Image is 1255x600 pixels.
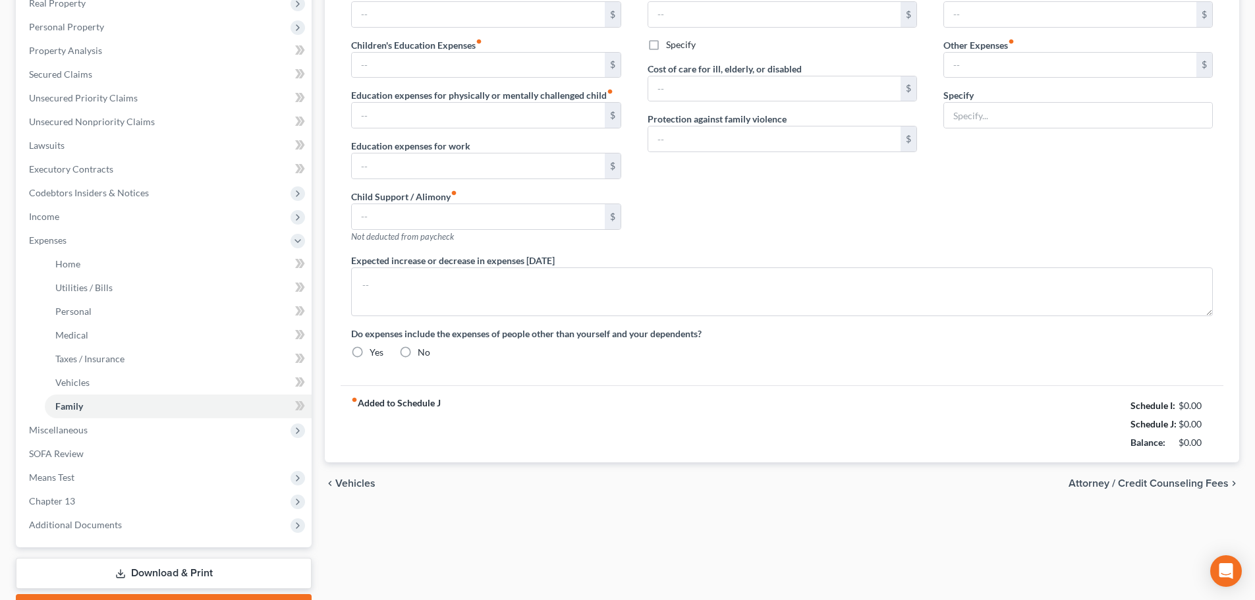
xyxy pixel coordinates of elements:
span: Chapter 13 [29,495,75,506]
input: -- [648,2,901,27]
input: -- [648,126,901,151]
div: $ [901,76,916,101]
a: Download & Print [16,558,312,589]
span: Personal [55,306,92,317]
div: $ [605,53,621,78]
input: -- [352,153,604,178]
a: Family [45,395,312,418]
label: Do expenses include the expenses of people other than yourself and your dependents? [351,327,1213,341]
strong: Schedule J: [1130,418,1177,429]
div: $ [605,2,621,27]
i: fiber_manual_record [607,88,613,95]
span: SOFA Review [29,448,84,459]
i: fiber_manual_record [451,190,457,196]
i: fiber_manual_record [1008,38,1015,45]
div: $ [605,153,621,178]
span: Unsecured Nonpriority Claims [29,116,155,127]
label: Expected increase or decrease in expenses [DATE] [351,254,555,267]
a: Secured Claims [18,63,312,86]
a: Vehicles [45,371,312,395]
span: Personal Property [29,21,104,32]
label: Specify [666,38,696,51]
div: $0.00 [1179,418,1213,431]
span: Property Analysis [29,45,102,56]
span: Executory Contracts [29,163,113,175]
button: Attorney / Credit Counseling Fees chevron_right [1069,478,1239,489]
div: $ [1196,53,1212,78]
span: Taxes / Insurance [55,353,125,364]
span: Lawsuits [29,140,65,151]
a: Personal [45,300,312,323]
input: -- [352,103,604,128]
span: Home [55,258,80,269]
span: Vehicles [335,478,376,489]
label: Protection against family violence [648,112,787,126]
a: Utilities / Bills [45,276,312,300]
span: Unsecured Priority Claims [29,92,138,103]
input: Specify... [944,103,1212,128]
div: $0.00 [1179,436,1213,449]
span: Expenses [29,234,67,246]
span: Miscellaneous [29,424,88,435]
label: Yes [370,346,383,359]
input: -- [352,204,604,229]
div: Open Intercom Messenger [1210,555,1242,587]
strong: Schedule I: [1130,400,1175,411]
label: No [418,346,430,359]
label: Cost of care for ill, elderly, or disabled [648,62,802,76]
input: -- [352,53,604,78]
span: Vehicles [55,377,90,388]
a: Lawsuits [18,134,312,157]
div: $ [901,2,916,27]
a: Unsecured Nonpriority Claims [18,110,312,134]
span: Medical [55,329,88,341]
a: Taxes / Insurance [45,347,312,371]
strong: Balance: [1130,437,1165,448]
i: chevron_left [325,478,335,489]
span: Not deducted from paycheck [351,231,454,242]
span: Additional Documents [29,519,122,530]
a: Unsecured Priority Claims [18,86,312,110]
i: fiber_manual_record [476,38,482,45]
a: SOFA Review [18,442,312,466]
span: Secured Claims [29,68,92,80]
button: chevron_left Vehicles [325,478,376,489]
label: Education expenses for physically or mentally challenged child [351,88,613,102]
div: $ [901,126,916,151]
span: Codebtors Insiders & Notices [29,187,149,198]
input: -- [648,76,901,101]
a: Home [45,252,312,276]
span: Family [55,400,83,412]
i: fiber_manual_record [351,396,358,403]
a: Executory Contracts [18,157,312,181]
label: Children's Education Expenses [351,38,482,52]
span: Utilities / Bills [55,282,113,293]
label: Other Expenses [943,38,1015,52]
label: Specify [943,88,974,102]
span: Income [29,211,59,222]
span: Attorney / Credit Counseling Fees [1069,478,1229,489]
i: chevron_right [1229,478,1239,489]
div: $ [1196,2,1212,27]
a: Property Analysis [18,39,312,63]
a: Medical [45,323,312,347]
strong: Added to Schedule J [351,396,441,452]
input: -- [352,2,604,27]
div: $ [605,103,621,128]
span: Means Test [29,472,74,483]
div: $ [605,204,621,229]
label: Child Support / Alimony [351,190,457,204]
input: -- [944,53,1196,78]
input: -- [944,2,1196,27]
label: Education expenses for work [351,139,470,153]
div: $0.00 [1179,399,1213,412]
